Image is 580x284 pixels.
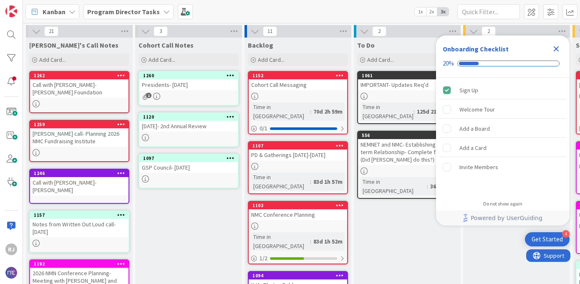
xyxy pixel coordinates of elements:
div: 70d 2h 59m [311,107,345,116]
div: 1260Presidents- [DATE] [139,72,238,90]
div: 556 [358,132,456,139]
div: 1262 [30,72,129,79]
div: Invite Members [459,162,498,172]
div: 1259[PERSON_NAME] call- Planning 2026 NMC Fundraising Institute [30,121,129,147]
div: 1120 [139,113,238,121]
div: RJ [5,243,17,255]
div: 83d 1h 57m [311,177,345,186]
div: 363d 2m [428,182,454,191]
div: 1103NMC Conference Planning [249,202,347,220]
a: 1260Presidents- [DATE] [139,71,239,106]
img: avatar [5,267,17,279]
div: 1094 [249,272,347,279]
div: [PERSON_NAME] call- Planning 2026 NMC Fundraising Institute [30,128,129,147]
span: 1x [415,8,426,16]
span: 3x [437,8,449,16]
a: 1157Notes from Written Out Loud call- [DATE] [29,210,129,253]
span: : [414,107,415,116]
span: Cohort Call Notes [139,41,194,49]
span: Add Card... [39,56,66,63]
div: Welcome Tour is incomplete. [439,100,566,119]
a: 1061IMPORTANT- Updates Req'dTime in [GEOGRAPHIC_DATA]:125d 21h 10m [357,71,457,124]
span: Ros's Call Notes [29,41,119,49]
div: PD & Gatherings [DATE]-[DATE] [249,150,347,160]
div: 1246 [30,170,129,177]
div: 1157Notes from Written Out Loud call- [DATE] [30,211,129,237]
a: 1107PD & Gatherings [DATE]-[DATE]Time in [GEOGRAPHIC_DATA]:83d 1h 57m [248,141,348,194]
span: 1 [146,93,151,98]
div: 0/1 [249,123,347,134]
div: 1103 [252,203,347,208]
div: Time in [GEOGRAPHIC_DATA] [361,102,414,121]
div: 1097 [143,155,238,161]
div: 1246Call with [PERSON_NAME]- [PERSON_NAME] [30,170,129,195]
div: Time in [GEOGRAPHIC_DATA] [251,102,310,121]
span: 0 / 1 [260,124,267,133]
div: 1152Cohort Call Messaging [249,72,347,90]
span: Add Card... [149,56,175,63]
div: NEMNET and NMC- Establishing Long-term Relationship- Complete form?? (Did [PERSON_NAME] do this?) [358,139,456,165]
div: Sign Up [459,85,478,95]
span: : [427,182,428,191]
div: NMC Conference Planning [249,209,347,220]
div: Onboarding Checklist [443,44,509,54]
div: Cohort Call Messaging [249,79,347,90]
span: Kanban [43,7,66,17]
div: Open Get Started checklist, remaining modules: 4 [525,232,570,246]
span: 2x [426,8,437,16]
div: 1157 [30,211,129,219]
span: 21 [44,26,58,36]
span: Support [18,1,38,11]
div: 1246 [34,170,129,176]
span: 2 [482,26,496,36]
a: 1152Cohort Call MessagingTime in [GEOGRAPHIC_DATA]:70d 2h 59m0/1 [248,71,348,134]
div: 1260 [139,72,238,79]
div: 1259 [34,122,129,127]
a: 1120[DATE]- 2nd Annual Review [139,112,239,147]
div: Notes from Written Out Loud call- [DATE] [30,219,129,237]
div: 1107 [252,143,347,149]
span: 3 [154,26,168,36]
a: 1259[PERSON_NAME] call- Planning 2026 NMC Fundraising Institute [29,120,129,162]
div: Add a Card is incomplete. [439,139,566,157]
div: Invite Members is incomplete. [439,158,566,176]
div: 1103 [249,202,347,209]
div: 1061 [362,73,456,79]
span: : [310,237,311,246]
span: Powered by UserGuiding [471,213,542,223]
div: 4 [562,230,570,238]
div: IMPORTANT- Updates Req'd [358,79,456,90]
div: Close Checklist [550,42,563,56]
div: 1262Call with [PERSON_NAME]- [PERSON_NAME] Foundation [30,72,129,98]
div: 1259 [30,121,129,128]
div: Time in [GEOGRAPHIC_DATA] [251,232,310,251]
div: 1262 [34,73,129,79]
span: To Do [357,41,375,49]
div: 1107 [249,142,347,150]
div: Presidents- [DATE] [139,79,238,90]
div: [DATE]- 2nd Annual Review [139,121,238,132]
div: 1097 [139,155,238,162]
div: Welcome Tour [459,104,495,114]
div: Call with [PERSON_NAME]- [PERSON_NAME] [30,177,129,195]
input: Quick Filter... [457,4,520,19]
div: Checklist progress: 20% [443,60,563,67]
div: 1157 [34,212,129,218]
div: Checklist Container [436,35,570,226]
span: 2 [372,26,386,36]
img: Visit kanbanzone.com [5,5,17,17]
a: 1097GSP Council- [DATE] [139,154,239,188]
div: 1192 [34,261,129,267]
div: 20% [443,60,454,67]
span: Add Card... [258,56,285,63]
b: Program Director Tasks [87,8,160,16]
div: Time in [GEOGRAPHIC_DATA] [361,177,427,195]
div: 1152 [249,72,347,79]
div: 1107PD & Gatherings [DATE]-[DATE] [249,142,347,160]
a: 1246Call with [PERSON_NAME]- [PERSON_NAME] [29,169,129,204]
div: 1120 [143,114,238,120]
div: 1061IMPORTANT- Updates Req'd [358,72,456,90]
div: Footer [436,210,570,226]
span: : [310,177,311,186]
div: Add a Card [459,143,487,153]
